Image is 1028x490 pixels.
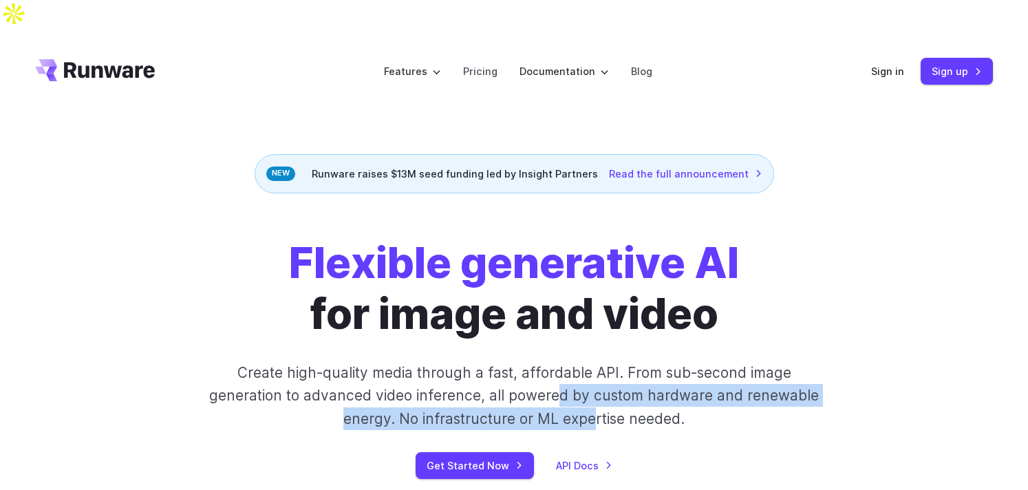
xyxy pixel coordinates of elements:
[631,63,652,79] a: Blog
[556,458,612,473] a: API Docs
[463,63,497,79] a: Pricing
[208,361,821,430] p: Create high-quality media through a fast, affordable API. From sub-second image generation to adv...
[289,237,739,288] strong: Flexible generative AI
[520,63,609,79] label: Documentation
[289,237,739,340] h1: for image and video
[871,63,904,79] a: Sign in
[35,59,155,81] a: Go to /
[384,63,441,79] label: Features
[921,58,993,85] a: Sign up
[416,452,534,479] a: Get Started Now
[255,154,774,193] div: Runware raises $13M seed funding led by Insight Partners
[609,166,762,182] a: Read the full announcement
